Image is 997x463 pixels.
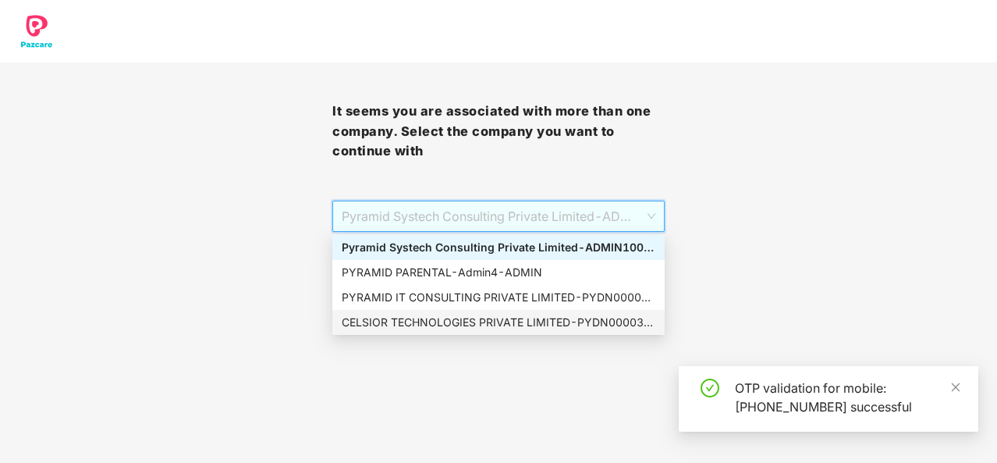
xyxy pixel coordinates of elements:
div: Pyramid Systech Consulting Private Limited - ADMIN100 - ADMIN [342,239,655,256]
span: close [950,382,961,393]
div: PYRAMID PARENTAL - Admin4 - ADMIN [342,264,655,281]
div: PYRAMID IT CONSULTING PRIVATE LIMITED - PYDN00003 - ADMIN [342,289,655,306]
div: CELSIOR TECHNOLOGIES PRIVATE LIMITED - PYDN00003 - ADMIN [342,314,655,331]
div: OTP validation for mobile: [PHONE_NUMBER] successful [735,379,960,416]
span: check-circle [701,379,719,397]
h3: It seems you are associated with more than one company. Select the company you want to continue with [332,102,665,162]
span: Pyramid Systech Consulting Private Limited - ADMIN100 - ADMIN [342,201,655,231]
